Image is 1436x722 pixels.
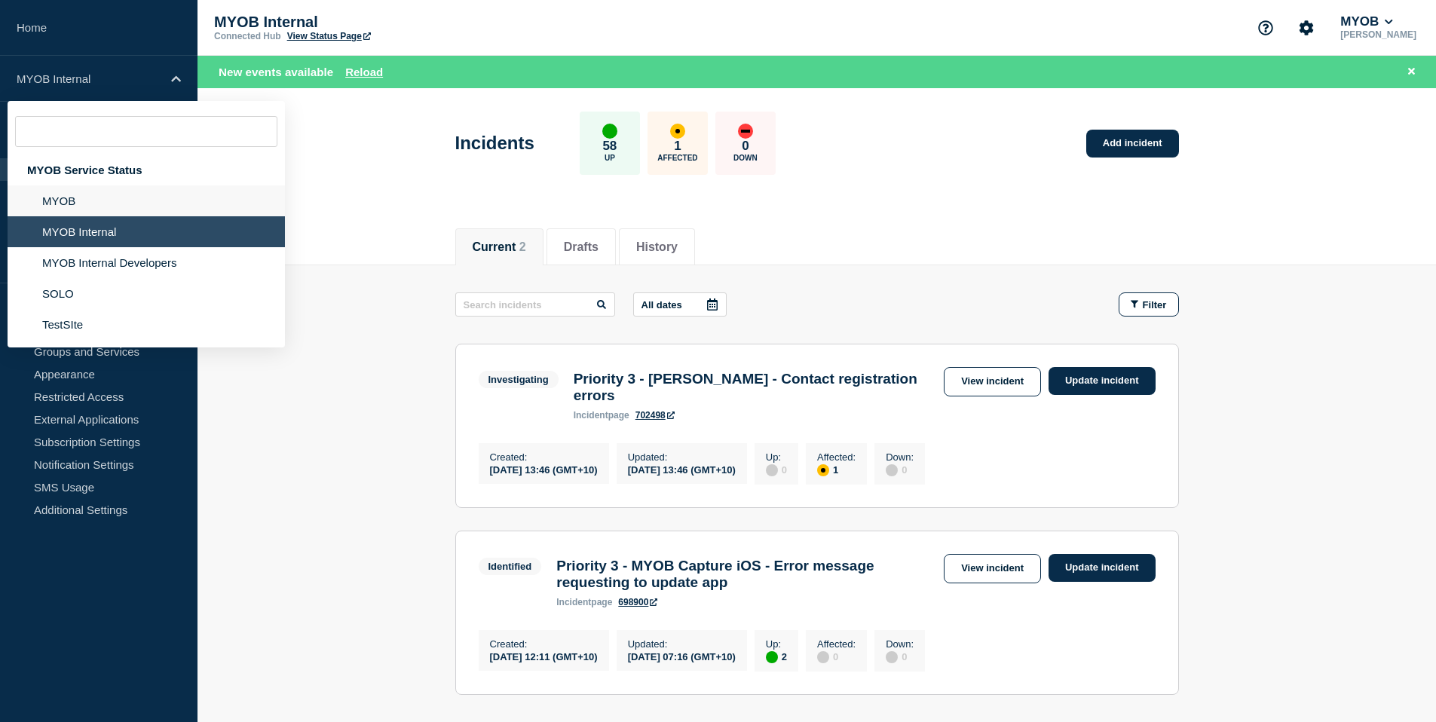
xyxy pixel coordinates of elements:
p: Up [605,154,615,162]
p: page [574,410,629,421]
div: disabled [886,651,898,663]
button: Account settings [1291,12,1322,44]
span: Filter [1143,299,1167,311]
a: View incident [944,367,1041,396]
div: disabled [886,464,898,476]
span: incident [574,410,608,421]
button: MYOB [1337,14,1396,29]
a: View incident [944,554,1041,583]
p: Affected : [817,638,856,650]
p: MYOB Internal [214,14,516,31]
span: incident [556,597,591,607]
div: MYOB Service Status [8,154,285,185]
div: disabled [817,651,829,663]
a: 698900 [618,597,657,607]
button: History [636,240,678,254]
h3: Priority 3 - MYOB Capture iOS - Error message requesting to update app [556,558,936,591]
li: SOLO [8,278,285,309]
div: [DATE] 12:11 (GMT+10) [490,650,598,662]
div: 0 [886,650,914,663]
button: All dates [633,292,727,317]
p: Down [733,154,758,162]
p: MYOB Internal [17,72,161,85]
li: TestSIte [8,309,285,340]
div: up [766,651,778,663]
a: Add incident [1086,130,1179,158]
a: 702498 [635,410,675,421]
span: Identified [479,558,542,575]
div: up [602,124,617,139]
div: [DATE] 13:46 (GMT+10) [490,463,598,476]
div: disabled [766,464,778,476]
li: MYOB Internal [8,216,285,247]
div: [DATE] 13:46 (GMT+10) [628,463,736,476]
h1: Incidents [455,133,534,154]
p: [PERSON_NAME] [1337,29,1419,40]
p: Connected Hub [214,31,281,41]
span: Investigating [479,371,559,388]
div: affected [817,464,829,476]
p: All dates [641,299,682,311]
span: 2 [519,240,526,253]
p: Affected [657,154,697,162]
li: MYOB Internal Developers [8,247,285,278]
div: 0 [886,463,914,476]
p: Affected : [817,451,856,463]
p: Created : [490,451,598,463]
button: Support [1250,12,1281,44]
h3: Priority 3 - [PERSON_NAME] - Contact registration errors [574,371,936,404]
button: Reload [345,66,383,78]
button: Current 2 [473,240,526,254]
div: 1 [817,463,856,476]
span: New events available [219,66,333,78]
p: Down : [886,638,914,650]
p: Updated : [628,451,736,463]
a: Update incident [1049,367,1156,395]
a: View Status Page [287,31,371,41]
a: Update incident [1049,554,1156,582]
p: Created : [490,638,598,650]
li: MYOB [8,185,285,216]
p: 58 [602,139,617,154]
p: 0 [742,139,749,154]
button: Filter [1119,292,1179,317]
div: 0 [766,463,787,476]
input: Search incidents [455,292,615,317]
p: Up : [766,451,787,463]
p: Up : [766,638,787,650]
div: down [738,124,753,139]
div: 2 [766,650,787,663]
button: Drafts [564,240,599,254]
p: Updated : [628,638,736,650]
p: page [556,597,612,607]
p: 1 [674,139,681,154]
p: Down : [886,451,914,463]
div: affected [670,124,685,139]
div: [DATE] 07:16 (GMT+10) [628,650,736,662]
div: 0 [817,650,856,663]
